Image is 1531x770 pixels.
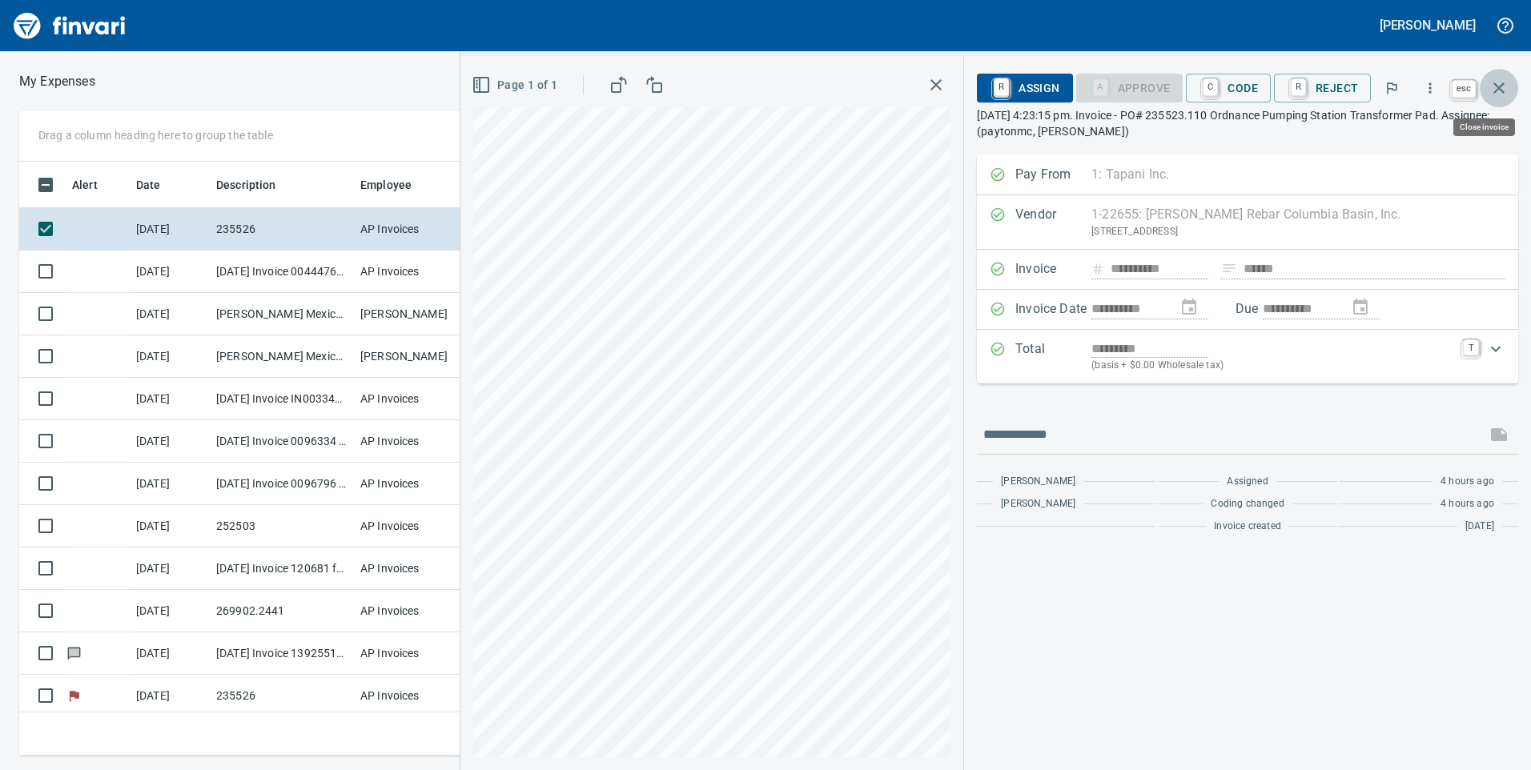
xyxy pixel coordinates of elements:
td: [DATE] [130,251,210,293]
button: [PERSON_NAME] [1376,13,1480,38]
button: Page 1 of 1 [468,70,564,100]
p: Drag a column heading here to group the table [38,127,273,143]
span: Assigned [1227,474,1268,490]
td: [DATE] Invoice 0096334 from [PERSON_NAME] Enterprises Inc (1-10368) [210,420,354,463]
td: AP Invoices [354,463,474,505]
td: AP Invoices [354,547,474,590]
td: [PERSON_NAME] Mexican Food Nampa ID [210,335,354,378]
span: 4 hours ago [1441,474,1494,490]
p: (basis + $0.00 Wholesale tax) [1091,358,1453,374]
a: R [994,78,1009,96]
td: [DATE] [130,293,210,335]
span: [DATE] [1465,519,1494,535]
td: [DATE] Invoice 0096796 from [PERSON_NAME] Enterprises Inc (1-10368) [210,463,354,505]
span: Alert [72,175,98,195]
td: 235526 [210,675,354,717]
td: AP Invoices [354,208,474,251]
span: Flagged [66,690,82,700]
a: esc [1452,80,1476,98]
span: Description [216,175,297,195]
td: [DATE] [130,590,210,632]
span: Employee [360,175,432,195]
td: [PERSON_NAME] [354,293,474,335]
span: Date [136,175,161,195]
td: [PERSON_NAME] Mexican Food Nampa ID [210,293,354,335]
a: T [1463,339,1479,355]
td: [DATE] [130,632,210,675]
span: Reject [1287,74,1358,102]
td: [DATE] [130,505,210,547]
td: AP Invoices [354,505,474,547]
h5: [PERSON_NAME] [1380,17,1476,34]
button: RReject [1274,74,1371,102]
span: 4 hours ago [1441,496,1494,512]
span: Employee [360,175,412,195]
span: [PERSON_NAME] [1001,496,1075,512]
td: [DATE] [130,208,210,251]
td: [DATE] [130,547,210,590]
span: Has messages [66,648,82,658]
td: 235526 [210,208,354,251]
td: [DATE] [130,335,210,378]
p: My Expenses [19,72,95,91]
td: AP Invoices [354,378,474,420]
td: AP Invoices [354,675,474,717]
nav: breadcrumb [19,72,95,91]
a: C [1203,78,1218,96]
a: R [1291,78,1306,96]
span: Coding changed [1211,496,1284,512]
td: [DATE] Invoice 139255101 from GOOD TO GO CUSTOMER SERVICE CENTER (1-21898) [210,632,354,675]
span: Code [1199,74,1258,102]
span: Alert [72,175,119,195]
td: [DATE] [130,675,210,717]
p: Total [1015,339,1091,374]
td: [DATE] Invoice IN003344651 from [GEOGRAPHIC_DATA] Equipment Co. (1-11113) [210,378,354,420]
p: [DATE] 4:23:15 pm. Invoice - PO# 235523.110 Ordnance Pumping Station Transformer Pad. Assignee: (... [977,107,1518,139]
button: RAssign [977,74,1072,102]
td: [DATE] [130,463,210,505]
td: 269902.2441 [210,590,354,632]
span: Date [136,175,182,195]
td: 252503 [210,505,354,547]
td: AP Invoices [354,251,474,293]
td: [DATE] Invoice 120681 from CONCRETE SPECIAL TIES, INC (1-11162) [210,547,354,590]
td: [DATE] [130,420,210,463]
td: AP Invoices [354,420,474,463]
div: Expand [977,330,1518,383]
span: Invoice created [1214,519,1281,535]
td: AP Invoices [354,632,474,675]
span: [PERSON_NAME] [1001,474,1075,490]
span: Assign [990,74,1059,102]
button: Flag [1374,70,1409,106]
td: [DATE] [130,378,210,420]
span: Page 1 of 1 [475,75,557,95]
span: This records your message into the invoice and notifies anyone mentioned [1480,415,1518,454]
button: CCode [1186,74,1271,102]
td: AP Invoices [354,590,474,632]
td: [DATE] Invoice 0044476536 from [MEDICAL_DATA] Industrial (1-30405) [210,251,354,293]
div: Coding Required [1076,80,1183,94]
button: More [1412,70,1448,106]
img: Finvari [10,6,130,45]
span: Description [216,175,276,195]
td: [PERSON_NAME] [354,335,474,378]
